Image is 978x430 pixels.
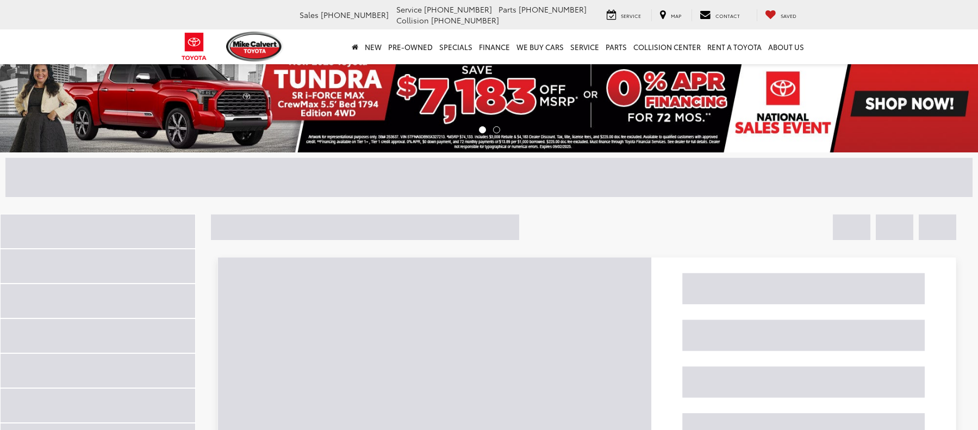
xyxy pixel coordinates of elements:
[385,29,436,64] a: Pre-Owned
[348,29,362,64] a: Home
[321,9,389,20] span: [PHONE_NUMBER]
[599,9,649,21] a: Service
[651,9,689,21] a: Map
[431,15,499,26] span: [PHONE_NUMBER]
[757,9,805,21] a: My Saved Vehicles
[436,29,476,64] a: Specials
[396,4,422,15] span: Service
[671,12,681,19] span: Map
[692,9,748,21] a: Contact
[781,12,796,19] span: Saved
[396,15,429,26] span: Collision
[424,4,492,15] span: [PHONE_NUMBER]
[630,29,704,64] a: Collision Center
[226,32,284,62] img: Mike Calvert Toyota
[519,4,587,15] span: [PHONE_NUMBER]
[174,29,215,64] img: Toyota
[362,29,385,64] a: New
[715,12,740,19] span: Contact
[499,4,516,15] span: Parts
[567,29,602,64] a: Service
[300,9,319,20] span: Sales
[765,29,807,64] a: About Us
[602,29,630,64] a: Parts
[513,29,567,64] a: WE BUY CARS
[476,29,513,64] a: Finance
[621,12,641,19] span: Service
[704,29,765,64] a: Rent a Toyota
